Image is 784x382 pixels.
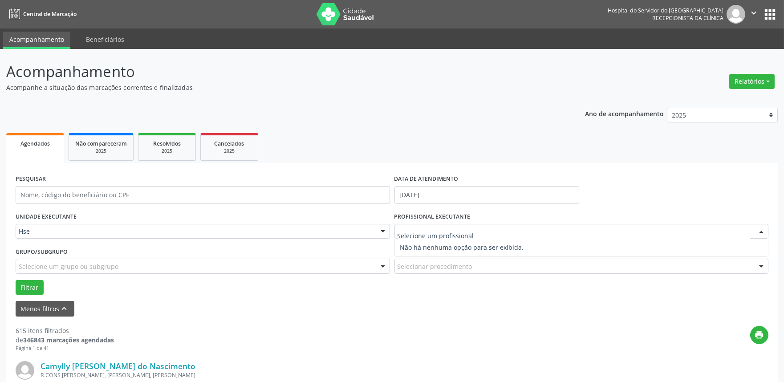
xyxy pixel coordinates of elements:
[16,210,77,224] label: UNIDADE EXECUTANTE
[394,172,459,186] label: DATA DE ATENDIMENTO
[16,326,114,335] div: 615 itens filtrados
[745,5,762,24] button: 
[16,361,34,380] img: img
[398,262,472,271] span: Selecionar procedimento
[20,140,50,147] span: Agendados
[16,335,114,345] div: de
[395,239,768,256] span: Não há nenhuma opção para ser exibida.
[394,210,471,224] label: PROFISSIONAL EXECUTANTE
[16,280,44,295] button: Filtrar
[755,330,764,340] i: print
[3,32,70,49] a: Acompanhamento
[23,336,114,344] strong: 346843 marcações agendadas
[80,32,130,47] a: Beneficiários
[749,8,759,18] i: 
[6,7,77,21] a: Central de Marcação
[6,61,546,83] p: Acompanhamento
[16,345,114,352] div: Página 1 de 41
[16,245,68,259] label: Grupo/Subgrupo
[394,186,579,204] input: Selecione um intervalo
[16,186,390,204] input: Nome, código do beneficiário ou CPF
[75,148,127,154] div: 2025
[215,140,244,147] span: Cancelados
[145,148,189,154] div: 2025
[23,10,77,18] span: Central de Marcação
[60,304,69,313] i: keyboard_arrow_up
[652,14,723,22] span: Recepcionista da clínica
[762,7,778,22] button: apps
[16,172,46,186] label: PESQUISAR
[19,227,372,236] span: Hse
[729,74,775,89] button: Relatórios
[16,301,74,317] button: Menos filtroskeyboard_arrow_up
[608,7,723,14] div: Hospital do Servidor do [GEOGRAPHIC_DATA]
[727,5,745,24] img: img
[6,83,546,92] p: Acompanhe a situação das marcações correntes e finalizadas
[41,371,635,379] div: R CONS [PERSON_NAME], [PERSON_NAME], [PERSON_NAME]
[41,361,195,371] a: Camylly [PERSON_NAME] do Nascimento
[153,140,181,147] span: Resolvidos
[750,326,768,344] button: print
[19,262,118,271] span: Selecione um grupo ou subgrupo
[398,227,751,245] input: Selecione um profissional
[75,140,127,147] span: Não compareceram
[585,108,664,119] p: Ano de acompanhamento
[207,148,252,154] div: 2025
